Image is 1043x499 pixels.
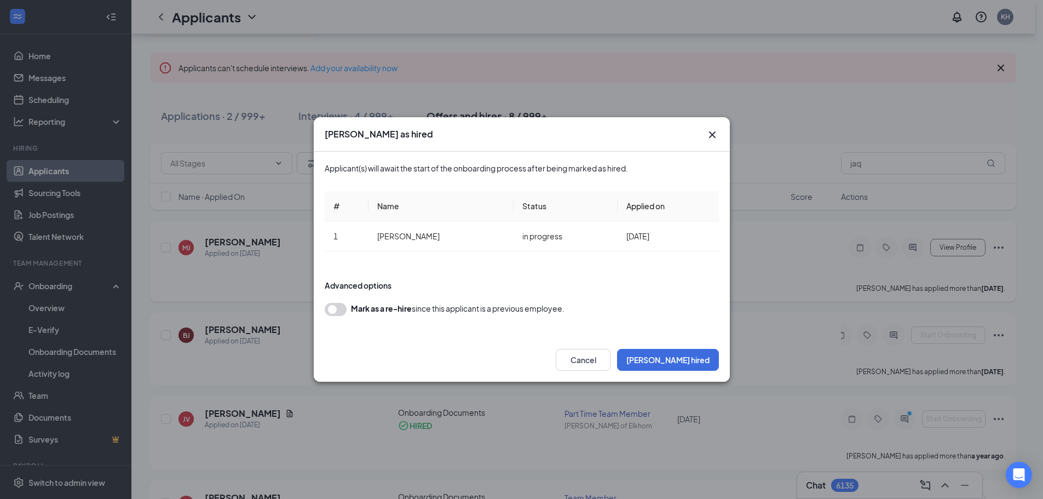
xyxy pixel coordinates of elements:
[617,349,719,371] button: [PERSON_NAME] hired
[325,163,719,174] div: Applicant(s) will await the start of the onboarding process after being marked as hired.
[618,221,719,251] td: [DATE]
[618,191,719,221] th: Applied on
[706,128,719,141] svg: Cross
[325,128,433,140] h3: [PERSON_NAME] as hired
[513,191,617,221] th: Status
[325,280,719,291] div: Advanced options
[351,303,564,314] div: since this applicant is a previous employee.
[1006,462,1032,488] div: Open Intercom Messenger
[556,349,610,371] button: Cancel
[368,191,513,221] th: Name
[368,221,513,251] td: [PERSON_NAME]
[351,303,412,313] b: Mark as a re-hire
[325,191,368,221] th: #
[513,221,617,251] td: in progress
[706,128,719,141] button: Close
[333,231,338,241] span: 1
